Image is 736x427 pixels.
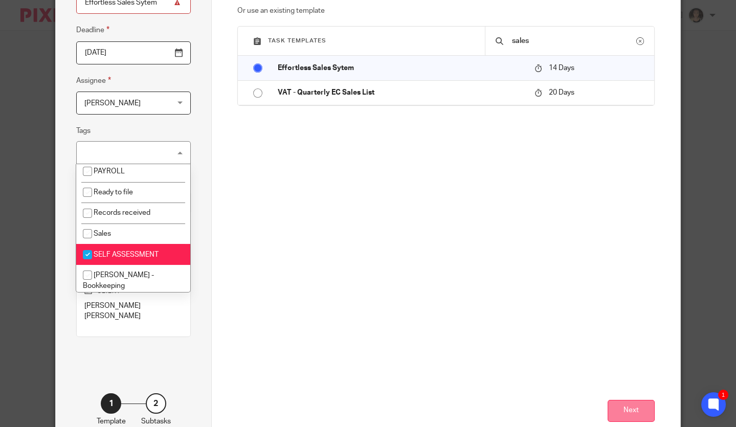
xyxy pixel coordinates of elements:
p: VAT - Quarterly EC Sales List [278,87,524,98]
span: 14 Days [549,64,574,72]
p: Or use an existing template [237,6,655,16]
span: [PERSON_NAME] - Bookkeeping [83,272,154,289]
label: Assignee [76,75,111,86]
span: Ready to file [94,189,133,196]
span: Sales [94,230,111,237]
span: SELF ASSESSMENT [94,251,159,258]
div: 1 [718,390,728,400]
p: Effortless Sales Sytem [278,63,524,73]
label: Deadline [76,24,109,36]
span: [PERSON_NAME] [84,100,141,107]
div: 2 [146,393,166,414]
span: Task templates [268,38,326,43]
label: Tags [76,126,91,136]
span: PAYROLL [94,168,125,175]
span: 20 Days [549,89,574,96]
p: Template [97,416,126,426]
span: Records received [94,209,150,216]
div: 1 [101,393,121,414]
p: Subtasks [141,416,171,426]
input: Search... [511,35,636,47]
button: Next [608,400,655,422]
p: [PERSON_NAME] [PERSON_NAME] [84,301,183,322]
input: Pick a date [76,41,191,64]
